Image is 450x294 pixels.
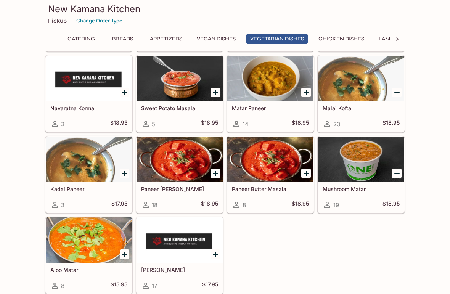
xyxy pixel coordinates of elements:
[46,56,132,101] div: Navaratna Korma
[318,136,405,213] a: Mushroom Matar19$18.95
[211,249,220,259] button: Add Daal Makhni
[141,267,218,273] h5: [PERSON_NAME]
[246,34,308,44] button: Vegetarian Dishes
[318,55,405,132] a: Malai Kofta23$18.95
[323,186,400,192] h5: Mushroom Matar
[333,201,339,209] span: 19
[201,200,218,209] h5: $18.95
[45,55,132,132] a: Navaratna Korma3$18.95
[105,34,140,44] button: Breads
[46,137,132,182] div: Kadai Paneer
[392,169,402,178] button: Add Mushroom Matar
[50,267,127,273] h5: Aloo Matar
[120,88,129,97] button: Add Navaratna Korma
[374,34,418,44] button: Lamb Dishes
[301,169,311,178] button: Add Paneer Butter Masala
[301,88,311,97] button: Add Matar Paneer
[392,88,402,97] button: Add Malai Kofta
[137,217,223,263] div: Daal Makhni
[152,201,157,209] span: 18
[227,56,313,101] div: Matar Paneer
[141,105,218,111] h5: Sweet Potato Masala
[48,3,402,15] h3: New Kamana Kitchen
[120,249,129,259] button: Add Aloo Matar
[202,281,218,290] h5: $17.95
[50,105,127,111] h5: Navaratna Korma
[152,282,157,289] span: 17
[46,217,132,263] div: Aloo Matar
[137,137,223,182] div: Paneer Tikka Masala
[318,56,404,101] div: Malai Kofta
[48,17,67,24] p: Pickup
[152,120,155,128] span: 5
[61,120,64,128] span: 3
[111,200,127,209] h5: $17.95
[45,217,132,294] a: Aloo Matar8$15.95
[382,119,400,129] h5: $18.95
[136,136,223,213] a: Paneer [PERSON_NAME]18$18.95
[243,201,246,209] span: 8
[146,34,186,44] button: Appetizers
[45,136,132,213] a: Kadai Paneer3$17.95
[314,34,368,44] button: Chicken Dishes
[137,56,223,101] div: Sweet Potato Masala
[227,137,313,182] div: Paneer Butter Masala
[73,15,126,27] button: Change Order Type
[382,200,400,209] h5: $18.95
[50,186,127,192] h5: Kadai Paneer
[61,201,64,209] span: 3
[318,137,404,182] div: Mushroom Matar
[120,169,129,178] button: Add Kadai Paneer
[136,55,223,132] a: Sweet Potato Masala5$18.95
[227,55,314,132] a: Matar Paneer14$18.95
[232,186,309,192] h5: Paneer Butter Masala
[136,217,223,294] a: [PERSON_NAME]17$17.95
[292,119,309,129] h5: $18.95
[323,105,400,111] h5: Malai Kofta
[232,105,309,111] h5: Matar Paneer
[292,200,309,209] h5: $18.95
[333,120,340,128] span: 23
[110,119,127,129] h5: $18.95
[111,281,127,290] h5: $15.95
[61,282,64,289] span: 8
[63,34,99,44] button: Catering
[211,88,220,97] button: Add Sweet Potato Masala
[141,186,218,192] h5: Paneer [PERSON_NAME]
[193,34,240,44] button: Vegan Dishes
[211,169,220,178] button: Add Paneer Tikka Masala
[243,120,249,128] span: 14
[227,136,314,213] a: Paneer Butter Masala8$18.95
[201,119,218,129] h5: $18.95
